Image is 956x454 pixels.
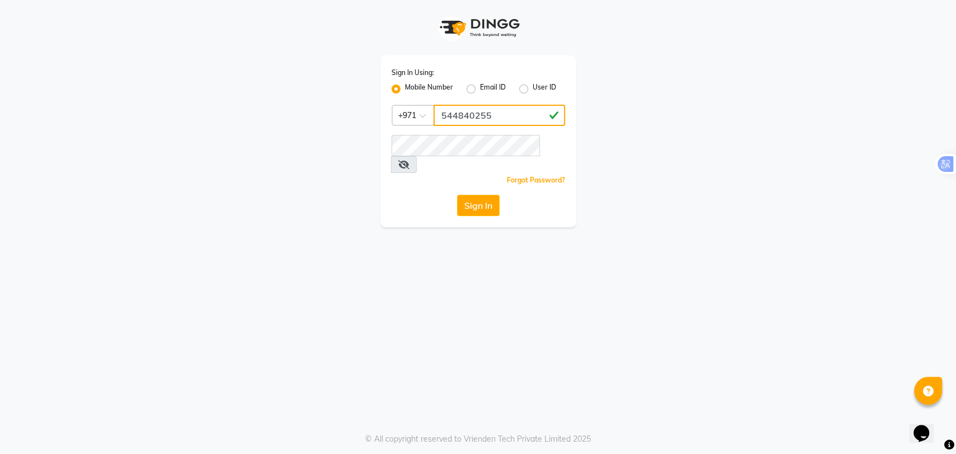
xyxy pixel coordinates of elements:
label: Mobile Number [405,82,453,96]
a: Forgot Password? [507,176,565,184]
img: logo1.svg [433,11,523,44]
button: Sign In [457,195,500,216]
input: Username [391,135,540,156]
input: Username [433,105,565,126]
iframe: chat widget [909,409,945,443]
label: Sign In Using: [391,68,434,78]
label: User ID [533,82,556,96]
label: Email ID [480,82,506,96]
